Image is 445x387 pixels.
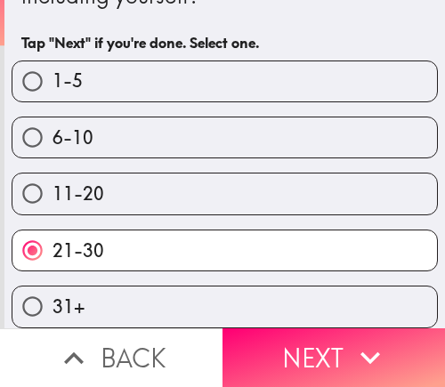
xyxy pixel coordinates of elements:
h6: Tap "Next" if you're done. Select one. [21,33,428,52]
span: 11-20 [53,181,104,206]
button: 6-10 [12,117,437,157]
button: 1-5 [12,61,437,101]
button: Next [222,328,445,387]
span: 21-30 [53,238,104,263]
button: 11-20 [12,173,437,214]
button: 21-30 [12,230,437,270]
button: 31+ [12,286,437,327]
span: 31+ [53,294,85,319]
span: 6-10 [53,125,93,150]
span: 1-5 [53,69,83,93]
